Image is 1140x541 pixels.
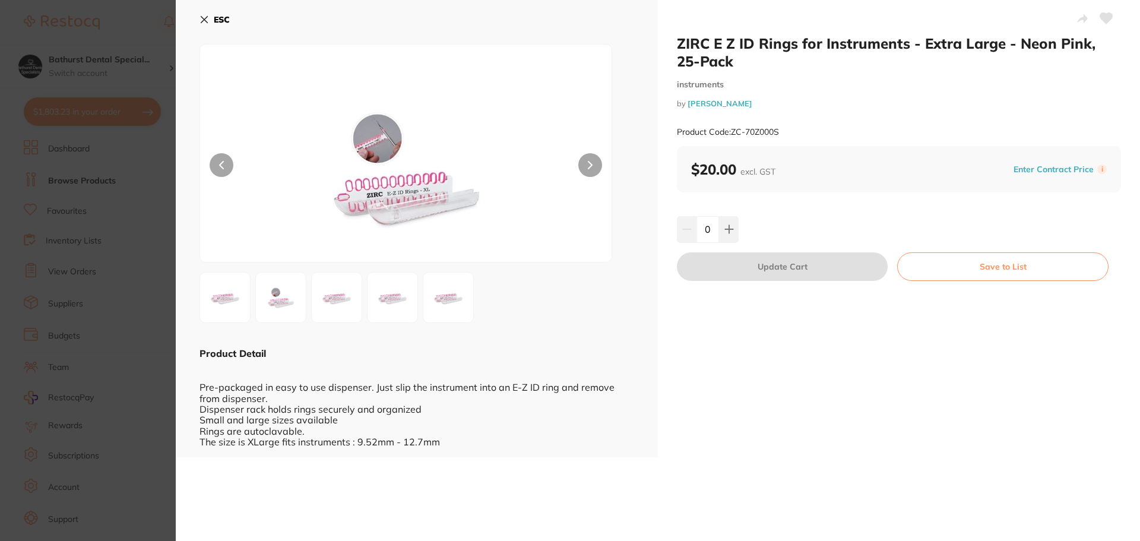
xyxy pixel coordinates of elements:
b: $20.00 [691,160,775,178]
img: MFNfNC5qcGc [371,276,414,319]
h2: ZIRC E Z ID Rings for Instruments - Extra Large - Neon Pink, 25-Pack [677,34,1121,70]
div: Pre-packaged in easy to use dispenser. Just slip the instrument into an E-Z ID ring and remove fr... [199,360,634,447]
img: MFNfMy5qcGc [315,276,358,319]
img: MFMuanBn [204,276,246,319]
button: Save to List [897,252,1109,281]
span: excl. GST [740,166,775,177]
small: instruments [677,80,1121,90]
small: Product Code: ZC-70Z000S [677,127,779,137]
img: MFNfMi5qcGc [283,74,530,262]
label: i [1097,164,1107,174]
b: Product Detail [199,347,266,359]
img: MFNfMi5qcGc [259,276,302,319]
button: Update Cart [677,252,888,281]
button: ESC [199,10,230,30]
img: MFNfNS5qcGc [427,276,470,319]
small: by [677,99,1121,108]
button: Enter Contract Price [1010,164,1097,175]
b: ESC [214,14,230,25]
a: [PERSON_NAME] [688,99,752,108]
